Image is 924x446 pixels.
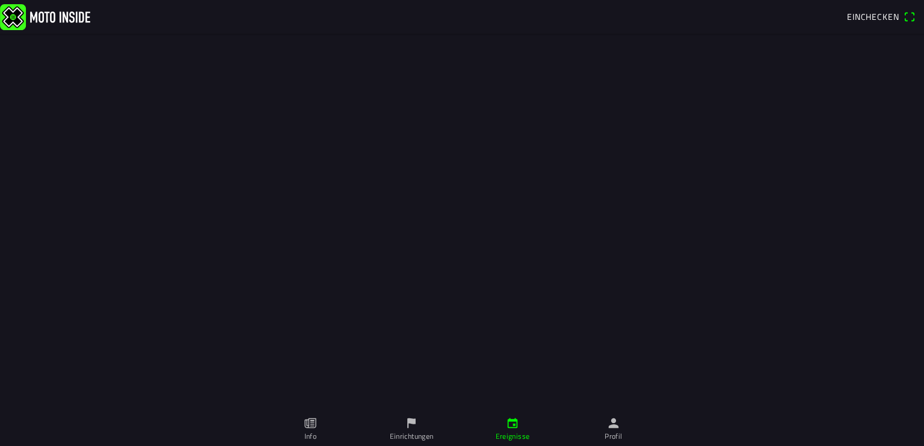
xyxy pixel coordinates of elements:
[841,7,922,26] a: Eincheckenqr scanner
[506,417,519,430] ion-icon: calendar
[405,417,418,430] ion-icon: flag
[390,431,434,442] ion-label: Einrichtungen
[605,431,622,442] ion-label: Profil
[607,417,620,430] ion-icon: person
[304,417,317,430] ion-icon: paper
[304,431,316,442] ion-label: Info
[496,431,530,442] ion-label: Ereignisse
[847,10,899,23] span: Einchecken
